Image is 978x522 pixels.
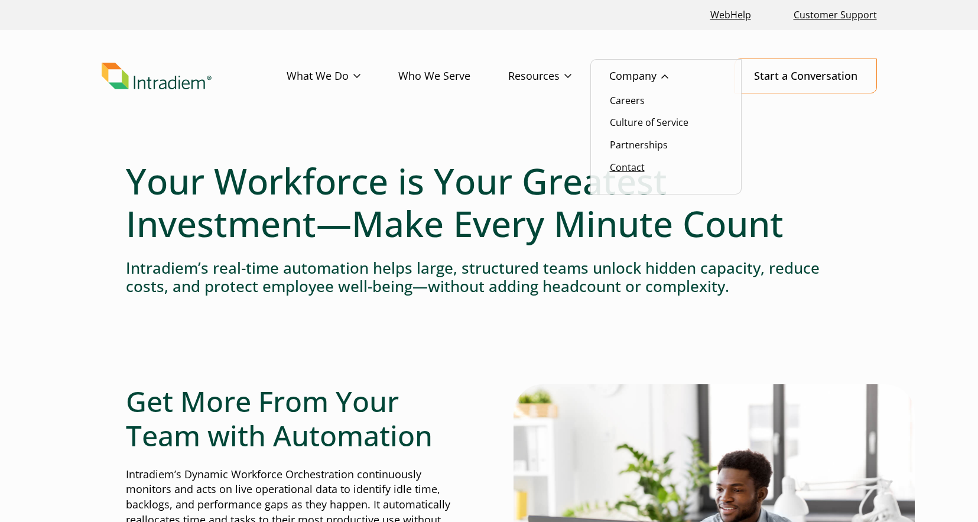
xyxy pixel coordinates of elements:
h4: Intradiem’s real-time automation helps large, structured teams unlock hidden capacity, reduce cos... [126,259,853,296]
a: Customer Support [789,2,882,28]
h1: Your Workforce is Your Greatest Investment—Make Every Minute Count [126,160,853,245]
a: Start a Conversation [735,59,877,93]
h2: Get More From Your Team with Automation [126,384,465,452]
a: Careers [610,94,645,107]
a: Company [609,59,706,93]
a: Link opens in a new window [706,2,756,28]
img: Intradiem [102,63,212,90]
a: Resources [508,59,609,93]
a: What We Do [287,59,398,93]
a: Who We Serve [398,59,508,93]
a: Culture of Service [610,116,688,129]
a: Link to homepage of Intradiem [102,63,287,90]
a: Partnerships [610,138,668,151]
a: Contact [610,161,645,174]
